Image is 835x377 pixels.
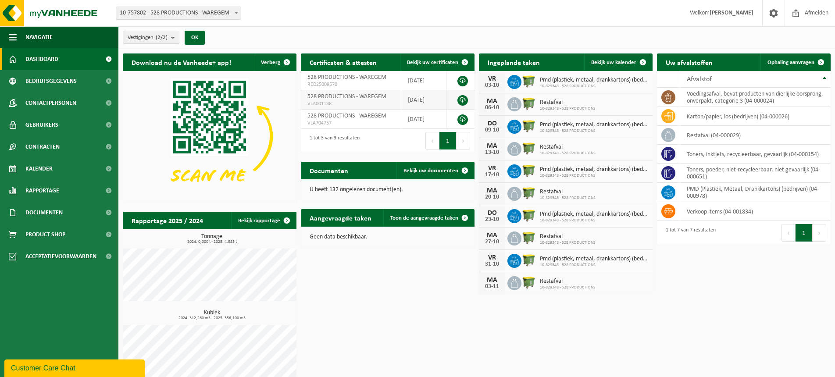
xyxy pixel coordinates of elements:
[185,31,205,45] button: OK
[457,132,470,149] button: Next
[483,149,501,156] div: 13-10
[25,245,96,267] span: Acceptatievoorwaarden
[521,230,536,245] img: WB-1100-HPE-GN-50
[483,284,501,290] div: 03-11
[540,121,648,128] span: Pmd (plastiek, metaal, drankkartons) (bedrijven)
[127,310,296,320] h3: Kubiek
[483,98,501,105] div: MA
[305,131,360,150] div: 1 tot 3 van 3 resultaten
[401,90,447,110] td: [DATE]
[25,48,58,70] span: Dashboard
[307,113,386,119] span: 528 PRODUCTIONS - WAREGEM
[128,31,168,44] span: Vestigingen
[680,88,831,107] td: voedingsafval, bevat producten van dierlijke oorsprong, onverpakt, categorie 3 (04-000024)
[483,210,501,217] div: DO
[521,163,536,178] img: WB-1100-HPE-GN-50
[25,26,53,48] span: Navigatie
[540,218,648,223] span: 10-829348 - 528 PRODUCTIONS
[813,224,826,242] button: Next
[796,224,813,242] button: 1
[680,107,831,126] td: karton/papier, los (bedrijven) (04-000026)
[540,166,648,173] span: Pmd (plastiek, metaal, drankkartons) (bedrijven)
[483,194,501,200] div: 20-10
[540,99,596,106] span: Restafval
[483,75,501,82] div: VR
[25,224,65,245] span: Product Shop
[483,127,501,133] div: 09-10
[425,132,439,149] button: Previous
[483,120,501,127] div: DO
[521,96,536,111] img: WB-1100-HPE-GN-50
[390,215,458,221] span: Toon de aangevraagde taken
[25,70,77,92] span: Bedrijfsgegevens
[521,118,536,133] img: WB-1100-HPE-GN-50
[483,254,501,261] div: VR
[483,105,501,111] div: 06-10
[781,224,796,242] button: Previous
[307,93,386,100] span: 528 PRODUCTIONS - WAREGEM
[307,100,394,107] span: VLA001138
[540,84,648,89] span: 10-829348 - 528 PRODUCTIONS
[483,187,501,194] div: MA
[483,82,501,89] div: 03-10
[540,211,648,218] span: Pmd (plastiek, metaal, drankkartons) (bedrijven)
[479,53,549,71] h2: Ingeplande taken
[483,172,501,178] div: 17-10
[767,60,814,65] span: Ophaling aanvragen
[231,212,296,229] a: Bekijk rapportage
[540,256,648,263] span: Pmd (plastiek, metaal, drankkartons) (bedrijven)
[156,35,168,40] count: (2/2)
[407,60,458,65] span: Bekijk uw certificaten
[123,71,296,201] img: Download de VHEPlus App
[301,209,380,226] h2: Aangevraagde taken
[540,188,596,196] span: Restafval
[123,31,179,44] button: Vestigingen(2/2)
[540,151,596,156] span: 10-829348 - 528 PRODUCTIONS
[310,234,466,240] p: Geen data beschikbaar.
[680,145,831,164] td: toners, inktjets, recycleerbaar, gevaarlijk (04-000154)
[661,223,716,242] div: 1 tot 7 van 7 resultaten
[483,165,501,172] div: VR
[116,7,241,20] span: 10-757802 - 528 PRODUCTIONS - WAREGEM
[521,141,536,156] img: WB-1100-HPE-GN-50
[591,60,636,65] span: Bekijk uw kalender
[521,275,536,290] img: WB-1100-HPE-GN-50
[540,144,596,151] span: Restafval
[680,126,831,145] td: restafval (04-000029)
[540,240,596,245] span: 10-829348 - 528 PRODUCTIONS
[301,53,385,71] h2: Certificaten & attesten
[310,187,466,193] p: U heeft 132 ongelezen document(en).
[403,168,458,174] span: Bekijk uw documenten
[400,53,474,71] a: Bekijk uw certificaten
[483,277,501,284] div: MA
[123,53,240,71] h2: Download nu de Vanheede+ app!
[301,162,357,179] h2: Documenten
[521,208,536,223] img: WB-1100-HPE-GN-50
[116,7,241,19] span: 10-757802 - 528 PRODUCTIONS - WAREGEM
[127,234,296,244] h3: Tonnage
[657,53,721,71] h2: Uw afvalstoffen
[540,233,596,240] span: Restafval
[127,316,296,320] span: 2024: 312,260 m3 - 2025: 356,100 m3
[4,358,146,377] iframe: chat widget
[540,196,596,201] span: 10-829348 - 528 PRODUCTIONS
[25,202,63,224] span: Documenten
[25,158,53,180] span: Kalender
[25,180,59,202] span: Rapportage
[307,120,394,127] span: VLA704757
[396,162,474,179] a: Bekijk uw documenten
[540,278,596,285] span: Restafval
[401,110,447,129] td: [DATE]
[687,76,712,83] span: Afvalstof
[540,77,648,84] span: Pmd (plastiek, metaal, drankkartons) (bedrijven)
[540,128,648,134] span: 10-829348 - 528 PRODUCTIONS
[483,239,501,245] div: 27-10
[540,173,648,178] span: 10-829348 - 528 PRODUCTIONS
[127,240,296,244] span: 2024: 0,000 t - 2025: 4,985 t
[25,114,58,136] span: Gebruikers
[307,74,386,81] span: 528 PRODUCTIONS - WAREGEM
[710,10,753,16] strong: [PERSON_NAME]
[483,217,501,223] div: 23-10
[483,261,501,267] div: 31-10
